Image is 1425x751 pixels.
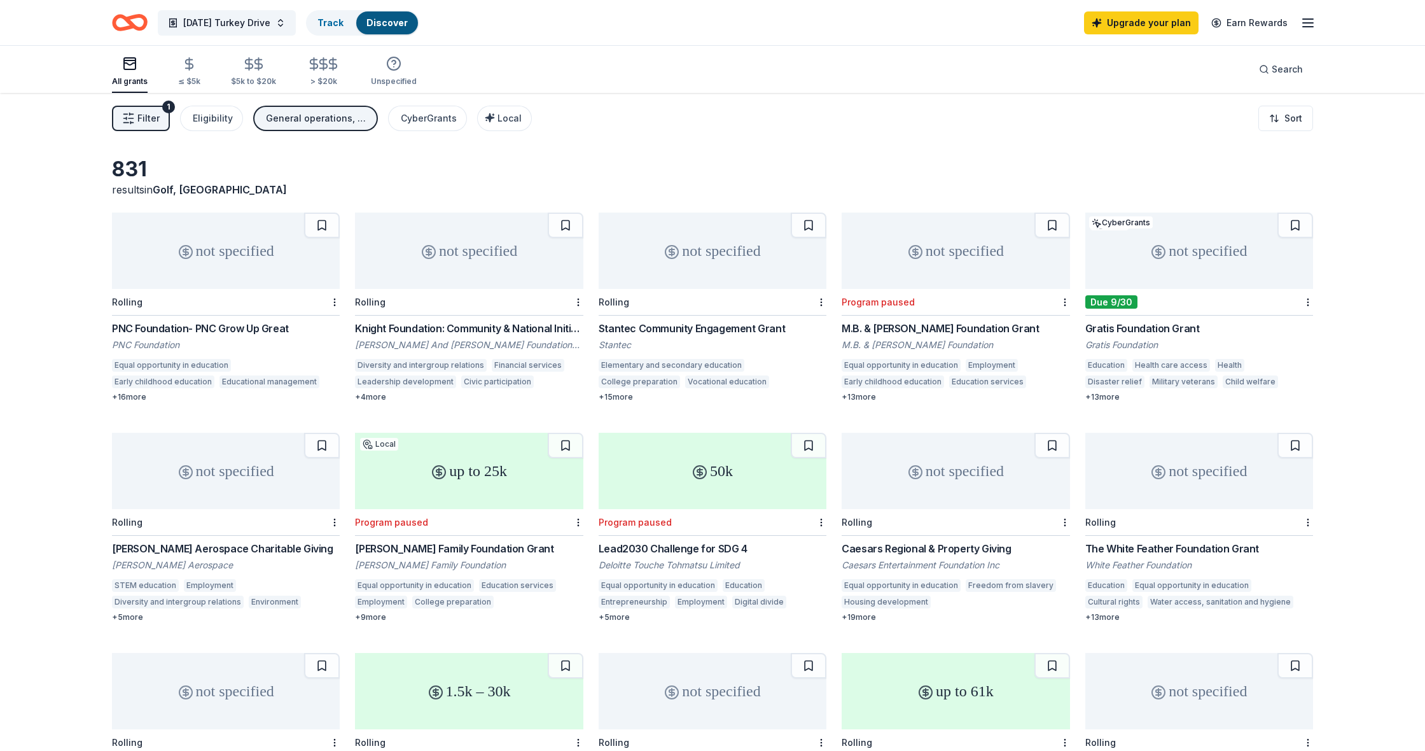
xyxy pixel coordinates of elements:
[1150,375,1218,388] div: Military veterans
[355,579,474,592] div: Equal opportunity in education
[1272,62,1303,77] span: Search
[1132,359,1210,372] div: Health care access
[675,596,727,608] div: Employment
[355,433,583,622] a: up to 25kLocalProgram paused[PERSON_NAME] Family Foundation Grant[PERSON_NAME] Family FoundationE...
[112,76,148,87] div: All grants
[842,612,1069,622] div: + 19 more
[599,596,670,608] div: Entrepreneurship
[599,392,826,402] div: + 15 more
[137,111,160,126] span: Filter
[1085,612,1313,622] div: + 13 more
[461,375,534,388] div: Civic participation
[355,737,386,748] div: Rolling
[1085,321,1313,336] div: Gratis Foundation Grant
[355,359,487,372] div: Diversity and intergroup relations
[599,375,680,388] div: College preparation
[112,737,142,748] div: Rolling
[355,541,583,556] div: [PERSON_NAME] Family Foundation Grant
[842,213,1069,289] div: not specified
[253,106,378,131] button: General operations, Education, Fellowship, Capital
[1085,213,1313,402] a: not specifiedLocalCyberGrantsDue 9/30Gratis Foundation GrantGratis FoundationEducationHealth care...
[355,297,386,307] div: Rolling
[360,438,398,451] div: Local
[355,559,583,572] div: [PERSON_NAME] Family Foundation
[1085,433,1313,509] div: not specified
[112,213,340,289] div: not specified
[1085,213,1313,289] div: not specified
[842,359,961,372] div: Equal opportunity in education
[479,579,556,592] div: Education services
[401,111,457,126] div: CyberGrants
[112,321,340,336] div: PNC Foundation- PNC Grow Up Great
[178,76,200,87] div: ≤ $5k
[153,183,287,196] span: Golf, [GEOGRAPHIC_DATA]
[1215,359,1244,372] div: Health
[966,579,1056,592] div: Freedom from slavery
[1085,375,1144,388] div: Disaster relief
[112,339,340,351] div: PNC Foundation
[842,579,961,592] div: Equal opportunity in education
[112,8,148,38] a: Home
[307,76,340,87] div: > $20k
[842,653,1069,729] div: up to 61k
[355,213,583,289] div: not specified
[388,106,467,131] button: CyberGrants
[183,15,270,31] span: [DATE] Turkey Drive
[112,213,340,402] a: not specifiedRollingPNC Foundation- PNC Grow Up GreatPNC FoundationEqual opportunity in education...
[1258,106,1313,131] button: Sort
[178,52,200,93] button: ≤ $5k
[599,433,826,622] a: 50kProgram pausedLead2030 Challenge for SDG 4Deloitte Touche Tohmatsu LimitedEqual opportunity in...
[732,596,786,608] div: Digital divide
[112,596,244,608] div: Diversity and intergroup relations
[1085,339,1313,351] div: Gratis Foundation
[1223,375,1278,388] div: Child welfare
[412,596,494,608] div: College preparation
[249,596,301,608] div: Environment
[842,433,1069,622] a: not specifiedRollingCaesars Regional & Property GivingCaesars Entertainment Foundation IncEqual o...
[317,17,344,28] a: Track
[497,113,522,123] span: Local
[355,596,407,608] div: Employment
[1204,11,1295,34] a: Earn Rewards
[1085,295,1137,309] div: Due 9/30
[355,612,583,622] div: + 9 more
[599,433,826,509] div: 50k
[112,517,142,528] div: Rolling
[371,51,417,93] button: Unspecified
[112,559,340,572] div: [PERSON_NAME] Aerospace
[144,183,287,196] span: in
[599,559,826,572] div: Deloitte Touche Tohmatsu Limited
[355,517,428,528] div: Program paused
[180,106,243,131] button: Eligibility
[231,76,276,87] div: $5k to $20k
[1284,111,1302,126] span: Sort
[1089,216,1153,228] div: CyberGrants
[1148,596,1293,608] div: Water access, sanitation and hygiene
[599,517,672,528] div: Program paused
[112,106,170,131] button: Filter1
[355,339,583,351] div: [PERSON_NAME] And [PERSON_NAME] Foundation Inc
[1085,596,1143,608] div: Cultural rights
[599,612,826,622] div: + 5 more
[112,297,142,307] div: Rolling
[112,433,340,509] div: not specified
[1085,559,1313,572] div: White Feather Foundation
[842,297,915,307] div: Program paused
[1085,737,1116,748] div: Rolling
[112,359,231,372] div: Equal opportunity in education
[219,375,319,388] div: Educational management
[231,52,276,93] button: $5k to $20k
[112,182,340,197] div: results
[842,737,872,748] div: Rolling
[842,541,1069,556] div: Caesars Regional & Property Giving
[193,111,233,126] div: Eligibility
[599,213,826,289] div: not specified
[599,359,744,372] div: Elementary and secondary education
[355,392,583,402] div: + 4 more
[599,737,629,748] div: Rolling
[355,321,583,336] div: Knight Foundation: Community & National Initiatives
[112,612,340,622] div: + 5 more
[477,106,532,131] button: Local
[842,213,1069,402] a: not specifiedProgram pausedM.B. & [PERSON_NAME] Foundation GrantM.B. & [PERSON_NAME] FoundationEq...
[355,653,583,729] div: 1.5k – 30k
